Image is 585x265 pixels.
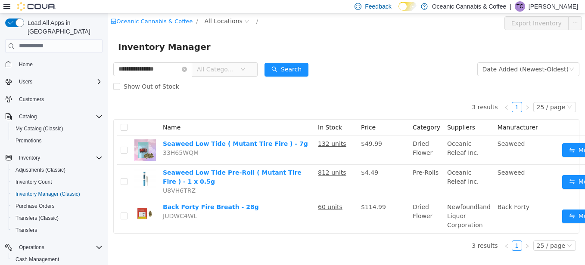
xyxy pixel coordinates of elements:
[210,156,239,163] u: 812 units
[2,241,106,253] button: Operations
[390,156,417,163] span: Seaweed
[9,224,106,236] button: Transfers
[9,123,106,135] button: My Catalog (Classic)
[305,111,333,117] span: Category
[27,126,48,148] img: Seaweed Low Tide ( Mutant Tire Fire ) - 7g hero shot
[9,164,106,176] button: Adjustments (Classic)
[74,53,79,59] i: icon: close-circle
[19,61,33,68] span: Home
[417,230,422,235] i: icon: right
[16,191,80,197] span: Inventory Manager (Classic)
[9,135,106,147] button: Promotions
[9,200,106,212] button: Purchase Orders
[88,5,90,11] span: /
[390,111,430,117] span: Manufacturer
[133,53,138,59] i: icon: down
[12,123,67,134] a: My Catalog (Classic)
[405,228,414,237] a: 1
[16,111,103,122] span: Catalog
[390,190,422,197] span: Back Forty
[432,1,507,12] p: Oceanic Cannabis & Coffee
[16,242,48,253] button: Operations
[459,91,464,97] i: icon: down
[9,188,106,200] button: Inventory Manager (Classic)
[12,213,62,223] a: Transfers (Classic)
[510,1,511,12] p: |
[210,111,234,117] span: In Stock
[454,130,494,144] button: icon: swapMove
[157,49,201,63] button: icon: searchSearch
[16,256,59,263] span: Cash Management
[3,5,9,11] i: icon: shop
[19,113,37,120] span: Catalog
[55,199,89,206] span: JUDWC4WL
[253,156,271,163] span: $4.49
[12,123,103,134] span: My Catalog (Classic)
[12,177,103,187] span: Inventory Count
[414,89,425,99] li: Next Page
[16,77,103,87] span: Users
[3,5,85,11] a: icon: shopOceanic Cannabis & Coffee
[16,125,63,132] span: My Catalog (Classic)
[12,189,103,199] span: Inventory Manager (Classic)
[12,136,45,146] a: Promotions
[339,190,383,215] span: Newfoundland Liquor Corporation
[27,155,48,176] img: Seaweed Low Tide Pre-Roll ( Mutant Tire Fire ) - 1 x 0.5g hero shot
[19,78,32,85] span: Users
[16,94,103,105] span: Customers
[12,213,103,223] span: Transfers (Classic)
[394,89,404,99] li: Previous Page
[253,190,278,197] span: $114.99
[454,196,494,210] button: icon: swapMove
[339,127,371,143] span: Oceanic Releaf Inc.
[253,127,274,134] span: $49.99
[210,127,239,134] u: 132 units
[210,190,235,197] u: 60 units
[16,137,42,144] span: Promotions
[16,242,103,253] span: Operations
[16,153,103,163] span: Inventory
[16,59,103,70] span: Home
[2,152,106,164] button: Inventory
[302,151,336,186] td: Pre-Rolls
[429,89,457,99] div: 25 / page
[417,92,422,97] i: icon: right
[2,93,106,105] button: Customers
[19,96,44,103] span: Customers
[12,136,103,146] span: Promotions
[398,2,417,11] input: Dark Mode
[27,189,48,211] img: Back Forty Fire Breath - 28g hero shot
[405,89,414,99] a: 1
[55,156,194,172] a: Seaweed Low Tide Pre-Roll ( Mutant Tire Fire ) - 1 x 0.5g
[16,153,44,163] button: Inventory
[16,166,65,173] span: Adjustments (Classic)
[16,59,36,70] a: Home
[339,111,367,117] span: Suppliers
[16,94,47,105] a: Customers
[17,2,56,11] img: Cova
[375,49,461,62] div: Date Added (Newest-Oldest)
[429,228,457,237] div: 25 / page
[9,212,106,224] button: Transfers (Classic)
[2,76,106,88] button: Users
[394,227,404,237] li: Previous Page
[12,165,69,175] a: Adjustments (Classic)
[396,92,401,97] i: icon: left
[529,1,578,12] p: [PERSON_NAME]
[55,111,73,117] span: Name
[97,3,135,12] span: All Locations
[16,179,52,185] span: Inventory Count
[12,225,40,235] a: Transfers
[461,53,467,59] i: icon: down
[10,27,108,40] span: Inventory Manager
[89,52,128,60] span: All Categories
[19,154,40,161] span: Inventory
[16,77,36,87] button: Users
[302,123,336,151] td: Dried Flower
[364,89,390,99] li: 3 results
[12,201,103,211] span: Purchase Orders
[16,111,40,122] button: Catalog
[459,230,464,236] i: icon: down
[454,162,494,176] button: icon: swapMove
